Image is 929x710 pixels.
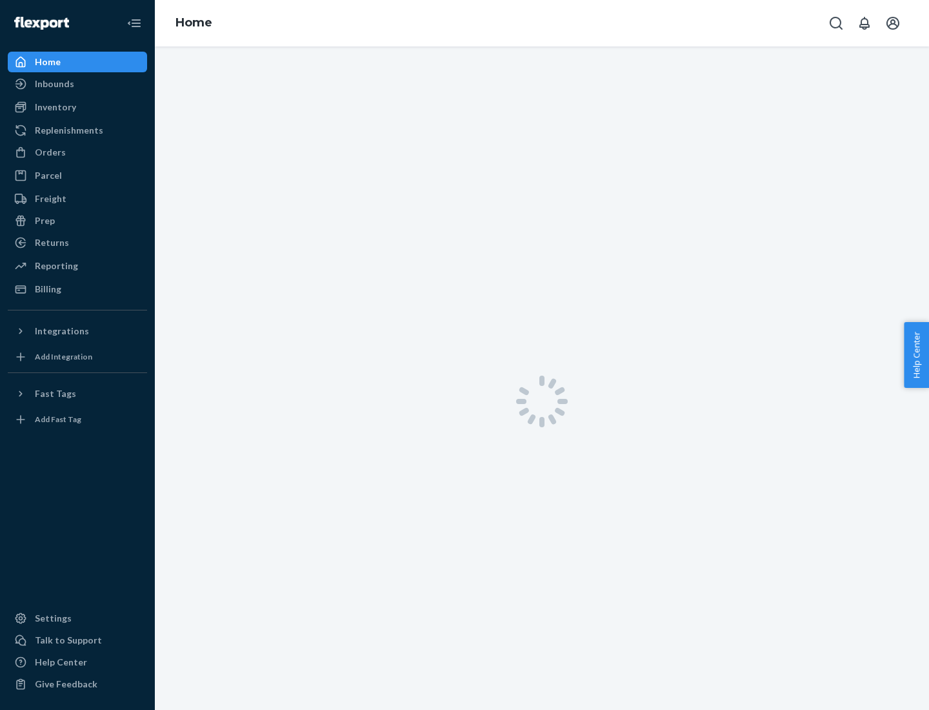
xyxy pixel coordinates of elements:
div: Prep [35,214,55,227]
div: Give Feedback [35,678,97,691]
button: Open Search Box [823,10,849,36]
a: Replenishments [8,120,147,141]
div: Add Fast Tag [35,414,81,425]
a: Orders [8,142,147,163]
button: Integrations [8,321,147,341]
div: Inventory [35,101,76,114]
img: Flexport logo [14,17,69,30]
a: Reporting [8,256,147,276]
button: Give Feedback [8,674,147,695]
div: Freight [35,192,66,205]
button: Close Navigation [121,10,147,36]
div: Returns [35,236,69,249]
div: Settings [35,612,72,625]
a: Returns [8,232,147,253]
a: Billing [8,279,147,299]
div: Replenishments [35,124,103,137]
div: Add Integration [35,351,92,362]
div: Orders [35,146,66,159]
a: Add Fast Tag [8,409,147,430]
a: Home [8,52,147,72]
div: Inbounds [35,77,74,90]
div: Talk to Support [35,634,102,647]
div: Fast Tags [35,387,76,400]
button: Talk to Support [8,630,147,651]
button: Fast Tags [8,383,147,404]
button: Open notifications [852,10,877,36]
button: Open account menu [880,10,906,36]
a: Home [175,15,212,30]
ol: breadcrumbs [165,5,223,42]
div: Parcel [35,169,62,182]
a: Add Integration [8,347,147,367]
div: Reporting [35,259,78,272]
button: Help Center [904,322,929,388]
a: Inventory [8,97,147,117]
div: Home [35,56,61,68]
div: Integrations [35,325,89,338]
a: Freight [8,188,147,209]
div: Billing [35,283,61,296]
a: Settings [8,608,147,629]
a: Help Center [8,652,147,673]
a: Parcel [8,165,147,186]
a: Prep [8,210,147,231]
a: Inbounds [8,74,147,94]
div: Help Center [35,656,87,669]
